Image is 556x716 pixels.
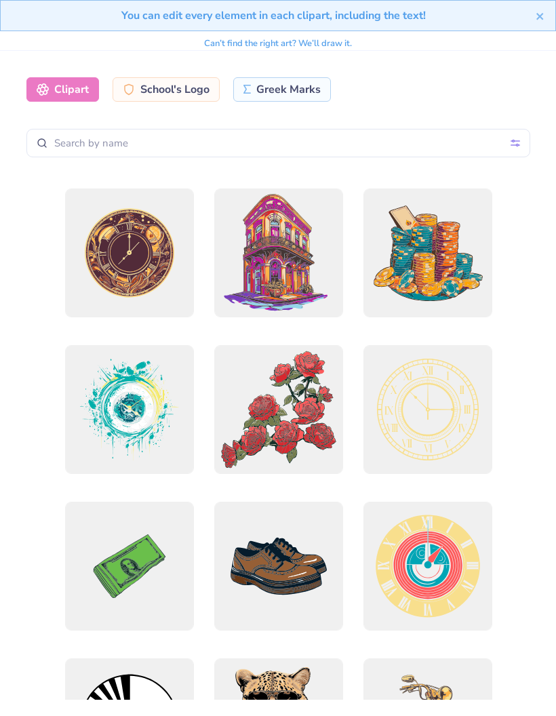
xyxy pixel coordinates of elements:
[113,77,220,102] div: School's Logo
[11,7,536,24] div: You can edit every element in each clipart, including the text!
[233,77,332,102] div: Greek Marks
[204,32,352,56] div: Can’t find the right art? We’ll draw it.
[26,77,99,102] div: Clipart
[26,129,530,157] input: Search by name
[536,7,545,24] button: close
